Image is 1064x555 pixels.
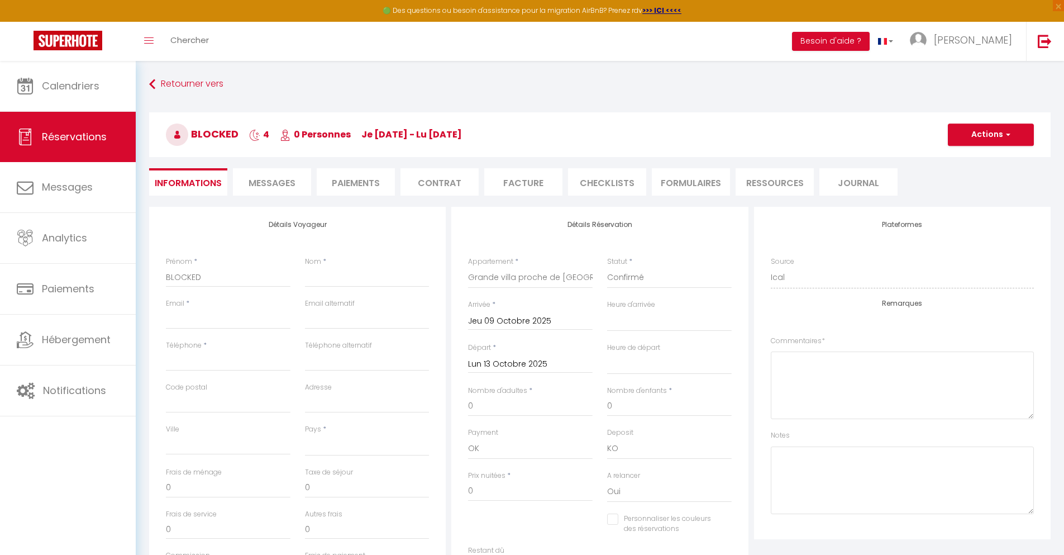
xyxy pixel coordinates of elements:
[42,333,111,347] span: Hébergement
[484,168,562,196] li: Facture
[736,168,814,196] li: Ressources
[607,257,627,267] label: Statut
[305,382,332,393] label: Adresse
[771,221,1034,229] h4: Plateformes
[42,282,94,296] span: Paiements
[149,74,1051,94] a: Retourner vers
[468,428,498,438] label: Payment
[170,34,209,46] span: Chercher
[607,343,660,353] label: Heure de départ
[468,257,513,267] label: Appartement
[568,168,646,196] li: CHECKLISTS
[607,386,667,396] label: Nombre d'enfants
[305,467,353,478] label: Taxe de séjour
[280,128,351,141] span: 0 Personnes
[166,221,429,229] h4: Détails Voyageur
[166,382,207,393] label: Code postal
[607,300,655,310] label: Heure d'arrivée
[642,6,681,15] a: >>> ICI <<<<
[792,32,870,51] button: Besoin d'aide ?
[771,300,1034,307] h4: Remarques
[162,22,217,61] a: Chercher
[305,257,321,267] label: Nom
[934,33,1012,47] span: [PERSON_NAME]
[771,336,825,347] label: Commentaires
[166,127,238,141] span: BLOCKED
[948,124,1034,146] button: Actions
[34,31,102,50] img: Super Booking
[361,128,462,141] span: je [DATE] - lu [DATE]
[771,430,790,441] label: Notes
[166,298,184,309] label: Email
[42,79,99,93] span: Calendriers
[468,343,491,353] label: Départ
[149,168,227,196] li: Informations
[468,386,527,396] label: Nombre d'adultes
[652,168,730,196] li: FORMULAIRES
[166,424,179,435] label: Ville
[42,231,87,245] span: Analytics
[166,509,217,520] label: Frais de service
[166,257,192,267] label: Prénom
[166,340,202,351] label: Téléphone
[468,221,731,229] h4: Détails Réservation
[607,428,633,438] label: Deposit
[43,383,106,397] span: Notifications
[607,471,640,481] label: A relancer
[42,130,107,144] span: Réservations
[166,467,222,478] label: Frais de ménage
[819,168,898,196] li: Journal
[468,300,490,310] label: Arrivée
[771,257,794,267] label: Source
[910,32,927,49] img: ...
[901,22,1026,61] a: ... [PERSON_NAME]
[249,177,295,189] span: Messages
[42,180,93,194] span: Messages
[305,340,372,351] label: Téléphone alternatif
[1038,34,1052,48] img: logout
[249,128,269,141] span: 4
[317,168,395,196] li: Paiements
[305,424,321,435] label: Pays
[400,168,479,196] li: Contrat
[305,298,355,309] label: Email alternatif
[305,509,342,520] label: Autres frais
[468,471,505,481] label: Prix nuitées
